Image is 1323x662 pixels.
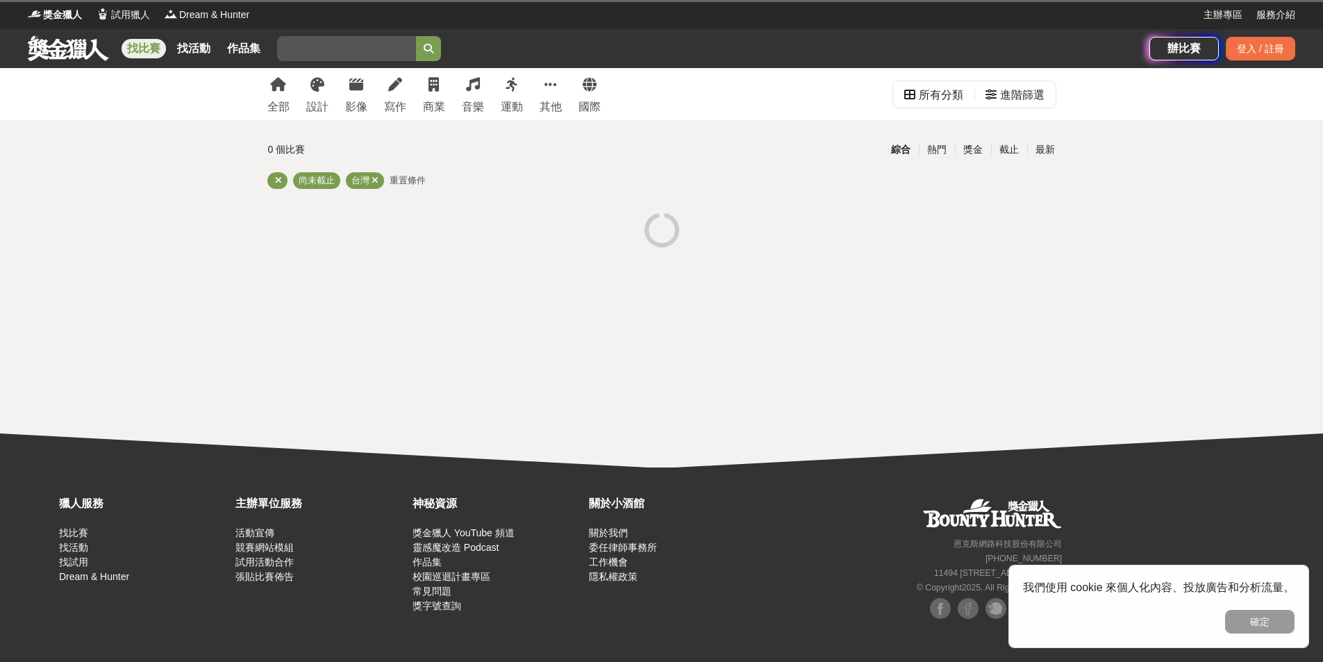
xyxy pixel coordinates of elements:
[589,571,638,582] a: 隱私權政策
[235,527,274,538] a: 活動宣傳
[235,542,294,553] a: 競賽網站模組
[589,542,657,553] a: 委任律師事務所
[306,99,328,115] div: 設計
[390,175,426,185] span: 重置條件
[934,568,1062,578] small: 11494 [STREET_ADDRESS] 3 樓
[345,68,367,120] a: 影像
[423,68,445,120] a: 商業
[59,527,88,538] a: 找比賽
[579,68,601,120] a: 國際
[919,81,963,109] div: 所有分類
[96,8,150,22] a: Logo試用獵人
[589,495,758,512] div: 關於小酒館
[28,7,42,21] img: Logo
[164,7,178,21] img: Logo
[1149,37,1219,60] a: 辦比賽
[111,8,150,22] span: 試用獵人
[930,598,951,619] img: Facebook
[267,68,290,120] a: 全部
[222,39,266,58] a: 作品集
[413,556,442,568] a: 作品集
[267,99,290,115] div: 全部
[306,68,328,120] a: 設計
[955,138,991,162] div: 獎金
[919,138,955,162] div: 熱門
[991,138,1027,162] div: 截止
[589,527,628,538] a: 關於我們
[413,600,461,611] a: 獎字號查詢
[540,99,562,115] div: 其他
[589,556,628,568] a: 工作機會
[917,583,1062,593] small: © Copyright 2025 . All Rights Reserved.
[413,542,499,553] a: 靈感魔改造 Podcast
[501,68,523,120] a: 運動
[1000,81,1045,109] div: 進階篩選
[462,68,484,120] a: 音樂
[59,556,88,568] a: 找試用
[351,175,369,185] span: 台灣
[345,99,367,115] div: 影像
[501,99,523,115] div: 運動
[1023,581,1295,593] span: 我們使用 cookie 來個人化內容、投放廣告和分析流量。
[268,138,530,162] div: 0 個比賽
[954,539,1062,549] small: 恩克斯網路科技股份有限公司
[579,99,601,115] div: 國際
[384,68,406,120] a: 寫作
[985,598,1006,619] img: Plurk
[59,542,88,553] a: 找活動
[413,527,515,538] a: 獎金獵人 YouTube 頻道
[28,8,82,22] a: Logo獎金獵人
[958,598,979,619] img: Facebook
[413,495,582,512] div: 神秘資源
[164,8,249,22] a: LogoDream & Hunter
[423,99,445,115] div: 商業
[540,68,562,120] a: 其他
[1027,138,1063,162] div: 最新
[413,571,490,582] a: 校園巡迴計畫專區
[172,39,216,58] a: 找活動
[179,8,249,22] span: Dream & Hunter
[235,556,294,568] a: 試用活動合作
[1256,8,1295,22] a: 服務介紹
[883,138,919,162] div: 綜合
[43,8,82,22] span: 獎金獵人
[462,99,484,115] div: 音樂
[59,571,129,582] a: Dream & Hunter
[1225,610,1295,634] button: 確定
[122,39,166,58] a: 找比賽
[299,175,335,185] span: 尚未截止
[1204,8,1242,22] a: 主辦專區
[1226,37,1295,60] div: 登入 / 註冊
[384,99,406,115] div: 寫作
[235,495,405,512] div: 主辦單位服務
[235,571,294,582] a: 張貼比賽佈告
[413,586,451,597] a: 常見問題
[96,7,110,21] img: Logo
[59,495,228,512] div: 獵人服務
[985,554,1062,563] small: [PHONE_NUMBER]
